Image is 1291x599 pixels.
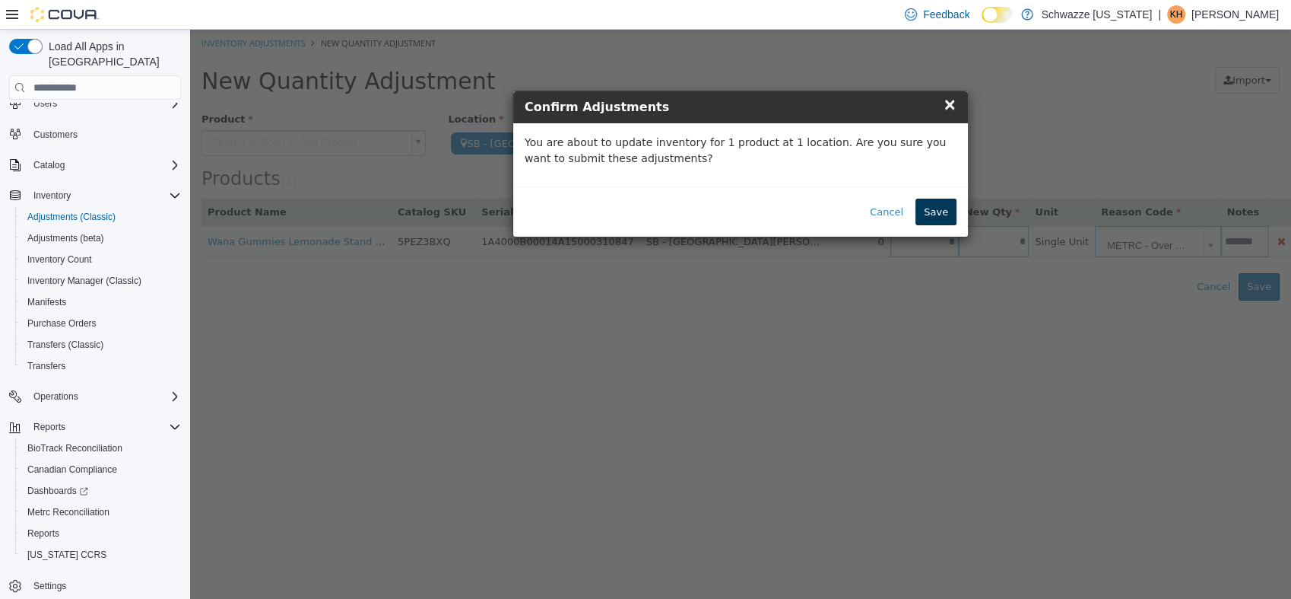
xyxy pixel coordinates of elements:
[27,156,71,174] button: Catalog
[27,576,181,595] span: Settings
[33,580,66,592] span: Settings
[15,334,187,355] button: Transfers (Classic)
[21,524,65,543] a: Reports
[1191,5,1279,24] p: [PERSON_NAME]
[15,249,187,270] button: Inventory Count
[15,313,187,334] button: Purchase Orders
[27,549,106,561] span: [US_STATE] CCRS
[27,156,181,174] span: Catalog
[21,546,113,564] a: [US_STATE] CCRS
[21,357,71,375] a: Transfers
[3,575,187,597] button: Settings
[335,69,766,87] h4: Confirm Adjustments
[30,7,99,22] img: Cova
[27,387,84,406] button: Operations
[671,169,722,196] button: Cancel
[21,314,103,333] a: Purchase Orders
[27,464,117,476] span: Canadian Compliance
[33,421,65,433] span: Reports
[21,503,181,521] span: Metrc Reconciliation
[21,229,181,247] span: Adjustments (beta)
[21,357,181,375] span: Transfers
[21,272,147,290] a: Inventory Manager (Classic)
[27,360,65,372] span: Transfers
[21,336,181,354] span: Transfers (Classic)
[27,296,66,308] span: Manifests
[21,229,110,247] a: Adjustments (beta)
[1170,5,1183,24] span: KH
[15,228,187,249] button: Adjustments (beta)
[15,270,187,292] button: Inventory Manager (Classic)
[725,169,766,196] button: Save
[15,206,187,228] button: Adjustments (Classic)
[21,524,181,543] span: Reports
[1158,5,1161,24] p: |
[21,460,181,479] span: Canadian Compliance
[27,577,72,595] a: Settings
[27,126,84,144] a: Customers
[982,23,982,24] span: Dark Mode
[335,105,766,137] p: You are about to update inventory for 1 product at 1 location. Are you sure you want to submit th...
[21,208,122,226] a: Adjustments (Classic)
[27,94,63,113] button: Users
[21,503,116,521] a: Metrc Reconciliation
[27,253,92,266] span: Inventory Count
[3,185,187,206] button: Inventory
[27,418,181,436] span: Reports
[21,460,123,479] a: Canadian Compliance
[15,438,187,459] button: BioTrack Reconciliation
[27,94,181,113] span: Users
[21,293,181,311] span: Manifests
[15,480,187,502] a: Dashboards
[21,439,181,457] span: BioTrack Reconciliation
[3,123,187,145] button: Customers
[33,190,71,202] span: Inventory
[27,387,181,406] span: Operations
[21,546,181,564] span: Washington CCRS
[21,293,72,311] a: Manifests
[15,292,187,313] button: Manifests
[27,275,141,287] span: Inventory Manager (Classic)
[27,418,71,436] button: Reports
[21,482,181,500] span: Dashboards
[27,485,88,497] span: Dashboards
[27,125,181,144] span: Customers
[27,186,181,205] span: Inventory
[21,314,181,333] span: Purchase Orders
[27,442,122,454] span: BioTrack Reconciliation
[21,439,128,457] a: BioTrack Reconciliation
[27,506,109,518] span: Metrc Reconciliation
[15,544,187,566] button: [US_STATE] CCRS
[33,390,78,403] span: Operations
[1167,5,1185,24] div: Krystal Hernandez
[21,482,94,500] a: Dashboards
[27,211,116,223] span: Adjustments (Classic)
[15,355,187,377] button: Transfers
[27,232,104,244] span: Adjustments (beta)
[982,7,1013,23] input: Dark Mode
[3,416,187,438] button: Reports
[21,336,109,354] a: Transfers (Classic)
[27,186,77,205] button: Inventory
[15,459,187,480] button: Canadian Compliance
[43,39,181,69] span: Load All Apps in [GEOGRAPHIC_DATA]
[27,339,103,351] span: Transfers (Classic)
[3,155,187,176] button: Catalog
[33,97,57,110] span: Users
[27,317,97,330] span: Purchase Orders
[21,272,181,290] span: Inventory Manager (Classic)
[27,527,59,540] span: Reports
[21,250,181,269] span: Inventory Count
[753,65,766,84] span: ×
[923,7,969,22] span: Feedback
[15,523,187,544] button: Reports
[21,250,98,269] a: Inventory Count
[21,208,181,226] span: Adjustments (Classic)
[15,502,187,523] button: Metrc Reconciliation
[3,386,187,407] button: Operations
[1041,5,1152,24] p: Schwazze [US_STATE]
[33,129,78,141] span: Customers
[33,159,65,171] span: Catalog
[3,93,187,114] button: Users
